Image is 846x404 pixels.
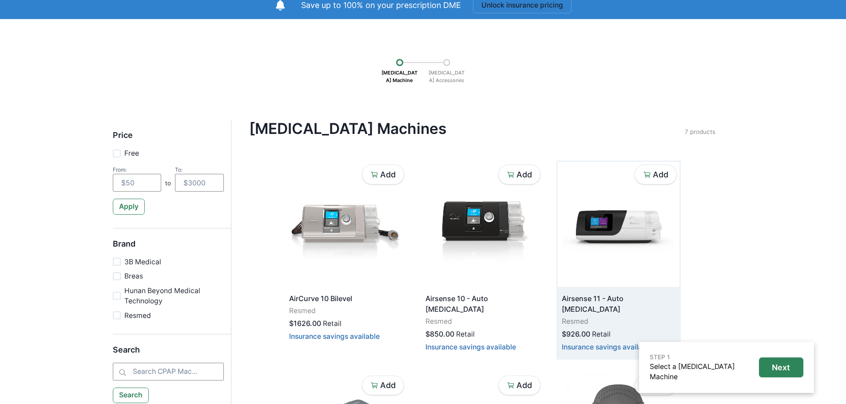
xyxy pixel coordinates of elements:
[124,257,161,267] p: 3B Medical
[425,293,539,314] p: Airsense 10 - Auto [MEDICAL_DATA]
[425,343,516,351] button: Insurance savings available
[124,286,223,306] p: Hunan Beyond Medical Technology
[425,66,469,87] p: [MEDICAL_DATA] Accessories
[558,162,679,358] a: Airsense 11 - Auto [MEDICAL_DATA]Resmed$926.00RetailInsurance savings available
[421,162,543,287] img: 9snux9pm6rv3giz1tqf3o9qfgq7m
[285,162,407,287] img: csx6wy3kaf6osyvvt95lguhhvmcg
[562,343,652,351] button: Insurance savings available
[289,318,321,329] p: $1626.00
[650,353,755,361] p: STEP 1
[124,310,151,321] p: Resmed
[498,165,540,184] button: Add
[323,318,342,329] p: Retail
[377,66,422,87] p: [MEDICAL_DATA] Machine
[516,380,532,390] p: Add
[113,166,162,173] div: From:
[498,376,540,396] button: Add
[653,170,668,180] p: Add
[562,316,675,327] p: Resmed
[635,165,677,184] button: Add
[362,165,404,184] button: Add
[289,332,380,341] button: Insurance savings available
[456,329,475,340] p: Retail
[113,239,224,257] h5: Brand
[124,148,139,159] p: Free
[772,363,790,373] p: Next
[249,120,685,137] h4: [MEDICAL_DATA] Machines
[289,293,403,304] p: AirCurve 10 Bilevel
[380,380,396,390] p: Add
[285,162,407,347] a: AirCurve 10 BilevelResmed$1626.00RetailInsurance savings available
[516,170,532,180] p: Add
[421,162,543,358] a: Airsense 10 - Auto [MEDICAL_DATA]Resmed$850.00RetailInsurance savings available
[685,127,715,136] p: 7 products
[635,376,677,396] button: Add
[380,170,396,180] p: Add
[124,271,143,282] p: Breas
[425,329,454,339] p: $850.00
[425,316,539,327] p: Resmed
[175,174,224,192] input: $3000
[113,345,224,363] h5: Search
[113,199,145,215] button: Apply
[558,162,679,287] img: pscvkewmdlp19lsde7niddjswnax
[113,174,162,192] input: $50
[113,388,149,404] button: Search
[113,363,224,380] input: Search CPAP Machines
[650,362,735,381] a: Select a [MEDICAL_DATA] Machine
[113,130,224,148] h5: Price
[175,166,224,173] div: To:
[362,376,404,396] button: Add
[289,306,403,316] p: Resmed
[759,357,803,377] button: Next
[562,293,675,314] p: Airsense 11 - Auto [MEDICAL_DATA]
[562,329,590,339] p: $926.00
[165,179,171,192] p: to
[592,329,611,340] p: Retail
